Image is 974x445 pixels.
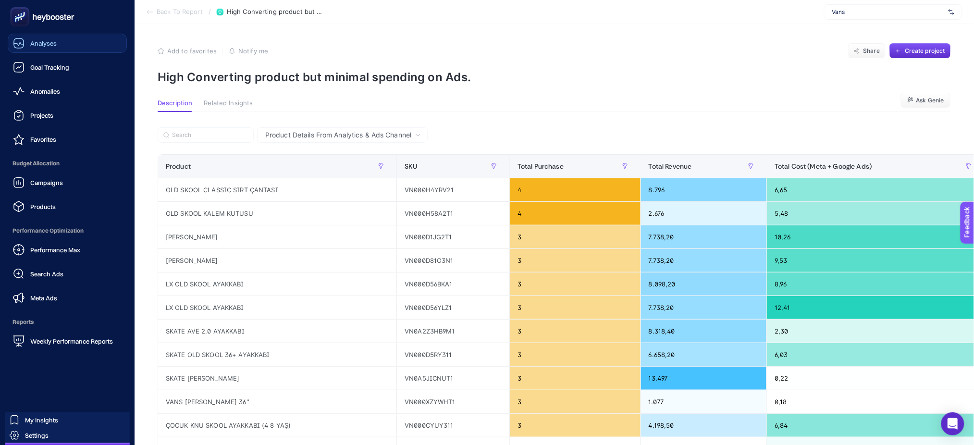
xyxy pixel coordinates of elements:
[641,296,766,319] div: 7.738,20
[8,288,127,308] a: Meta Ads
[158,343,396,366] div: SKATE OLD SKOOL 36+ AYAKKABI
[397,202,509,225] div: VN000H58A2T1
[510,390,641,413] div: 3
[510,320,641,343] div: 3
[5,412,130,428] a: My Insights
[641,414,766,437] div: 4.198,50
[158,320,396,343] div: SKATE AVE 2.0 AYAKKABI
[158,414,396,437] div: ÇOCUK KNU SKOOL AYAKKABI (4 8 YAŞ)
[900,93,951,108] button: Ask Genie
[204,99,253,112] button: Related Insights
[158,99,192,112] button: Description
[8,82,127,101] a: Anomalies
[8,312,127,332] span: Reports
[157,8,203,16] span: Back To Report
[641,390,766,413] div: 1.077
[8,130,127,149] a: Favorites
[510,414,641,437] div: 3
[397,414,509,437] div: VN000CYUY311
[8,332,127,351] a: Weekly Performance Reports
[641,343,766,366] div: 6.658,20
[8,264,127,284] a: Search Ads
[158,249,396,272] div: [PERSON_NAME]
[204,99,253,107] span: Related Insights
[166,162,191,170] span: Product
[510,178,641,201] div: 4
[641,272,766,296] div: 8.098,20
[397,320,509,343] div: VN0A2Z3HB9M1
[510,249,641,272] div: 3
[265,130,411,140] span: Product Details From Analytics & Ads Channel
[397,296,509,319] div: VN000D56YLZ1
[397,343,509,366] div: VN000D5RY311
[641,225,766,248] div: 7.738,20
[397,367,509,390] div: VN0A5JICNUT1
[158,70,951,84] p: High Converting product but minimal spending on Ads.
[30,179,63,186] span: Campaigns
[8,173,127,192] a: Campaigns
[905,47,945,55] span: Create project
[158,225,396,248] div: [PERSON_NAME]
[405,162,417,170] span: SKU
[5,428,130,443] a: Settings
[889,43,951,59] button: Create project
[641,178,766,201] div: 8.796
[397,272,509,296] div: VN000D56BKA1
[25,432,49,439] span: Settings
[30,111,53,119] span: Projects
[158,99,192,107] span: Description
[510,225,641,248] div: 3
[158,272,396,296] div: LX OLD SKOOL AYAKKABI
[30,136,56,143] span: Favorites
[8,221,127,240] span: Performance Optimization
[641,367,766,390] div: 13.497
[641,249,766,272] div: 7.738,20
[949,7,954,17] img: svg%3e
[649,162,692,170] span: Total Revenue
[641,320,766,343] div: 8.318,40
[863,47,880,55] span: Share
[172,132,248,139] input: Search
[941,412,964,435] div: Open Intercom Messenger
[158,202,396,225] div: OLD SKOOL KALEM KUTUSU
[510,296,641,319] div: 3
[510,272,641,296] div: 3
[238,47,268,55] span: Notify me
[229,47,268,55] button: Notify me
[30,39,57,47] span: Analyses
[30,63,69,71] span: Goal Tracking
[510,202,641,225] div: 4
[832,8,945,16] span: Vans
[8,58,127,77] a: Goal Tracking
[397,390,509,413] div: VN000XZYWHT1
[397,249,509,272] div: VN000D81O3N1
[510,343,641,366] div: 3
[227,8,323,16] span: High Converting product but minimal spending on Ads.
[158,367,396,390] div: SKATE [PERSON_NAME]
[158,296,396,319] div: LX OLD SKOOL AYAKKABI
[30,246,80,254] span: Performance Max
[397,178,509,201] div: VN000H4YRV21
[30,270,63,278] span: Search Ads
[518,162,564,170] span: Total Purchase
[8,106,127,125] a: Projects
[848,43,886,59] button: Share
[25,416,58,424] span: My Insights
[158,178,396,201] div: OLD SKOOL CLASSIC SIRT ÇANTASI
[8,240,127,260] a: Performance Max
[209,8,211,15] span: /
[916,97,944,104] span: Ask Genie
[158,47,217,55] button: Add to favorites
[167,47,217,55] span: Add to favorites
[158,390,396,413] div: VANS [PERSON_NAME] 36''
[510,367,641,390] div: 3
[30,87,60,95] span: Anomalies
[775,162,872,170] span: Total Cost (Meta + Google Ads)
[8,34,127,53] a: Analyses
[397,225,509,248] div: VN000D1JG2T1
[6,3,37,11] span: Feedback
[8,197,127,216] a: Products
[8,154,127,173] span: Budget Allocation
[641,202,766,225] div: 2.676
[30,294,57,302] span: Meta Ads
